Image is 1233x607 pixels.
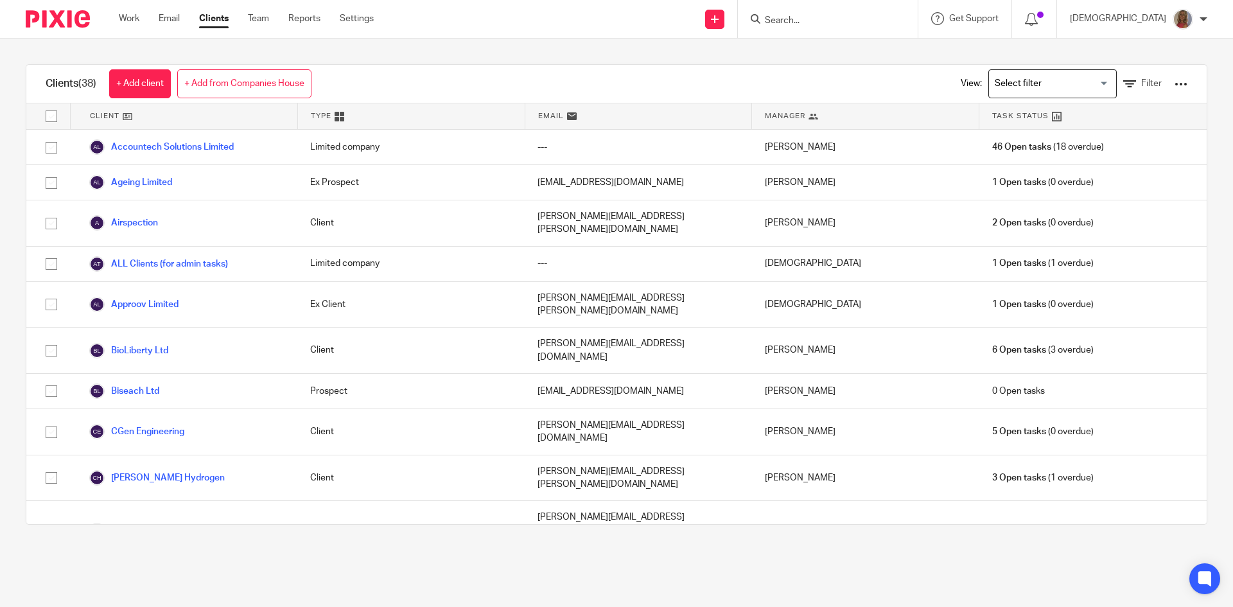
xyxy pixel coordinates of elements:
[992,425,1094,438] span: (0 overdue)
[1141,79,1162,88] span: Filter
[340,12,374,25] a: Settings
[89,424,184,439] a: CGen Engineering
[78,78,96,89] span: (38)
[89,175,172,190] a: Ageing Limited
[992,523,1051,536] span: 21 Open tasks
[992,385,1045,398] span: 0 Open tasks
[752,374,979,409] div: [PERSON_NAME]
[764,15,879,27] input: Search
[89,470,225,486] a: [PERSON_NAME] Hydrogen
[992,216,1046,229] span: 2 Open tasks
[988,69,1117,98] div: Search for option
[765,110,805,121] span: Manager
[89,343,168,358] a: BioLiberty Ltd
[89,139,105,155] img: svg%3E
[177,69,311,98] a: + Add from Companies House
[992,141,1104,154] span: (18 overdue)
[297,247,525,281] div: Limited company
[90,110,119,121] span: Client
[752,455,979,501] div: [PERSON_NAME]
[992,176,1046,189] span: 1 Open tasks
[992,216,1094,229] span: (0 overdue)
[26,10,90,28] img: Pixie
[941,65,1187,103] div: View:
[109,69,171,98] a: + Add client
[525,455,752,501] div: [PERSON_NAME][EMAIL_ADDRESS][PERSON_NAME][DOMAIN_NAME]
[89,175,105,190] img: svg%3E
[525,130,752,164] div: ---
[297,282,525,328] div: Ex Client
[752,328,979,373] div: [PERSON_NAME]
[89,297,105,312] img: svg%3E
[89,383,105,399] img: svg%3E
[89,343,105,358] img: svg%3E
[538,110,564,121] span: Email
[992,344,1046,356] span: 6 Open tasks
[297,409,525,455] div: Client
[159,12,180,25] a: Email
[990,73,1109,95] input: Search for option
[297,200,525,246] div: Client
[288,12,320,25] a: Reports
[752,409,979,455] div: [PERSON_NAME]
[992,257,1046,270] span: 1 Open tasks
[752,200,979,246] div: [PERSON_NAME]
[752,282,979,328] div: [DEMOGRAPHIC_DATA]
[297,501,525,559] div: Client
[89,424,105,439] img: svg%3E
[752,247,979,281] div: [DEMOGRAPHIC_DATA]
[89,215,158,231] a: Airspection
[525,501,752,559] div: [PERSON_NAME][EMAIL_ADDRESS][PERSON_NAME][PERSON_NAME][DOMAIN_NAME]
[752,130,979,164] div: [PERSON_NAME]
[992,298,1046,311] span: 1 Open tasks
[992,110,1049,121] span: Task Status
[89,470,105,486] img: svg%3E
[297,328,525,373] div: Client
[1070,12,1166,25] p: [DEMOGRAPHIC_DATA]
[752,165,979,200] div: [PERSON_NAME]
[525,282,752,328] div: [PERSON_NAME][EMAIL_ADDRESS][PERSON_NAME][DOMAIN_NAME]
[89,256,228,272] a: ALL Clients (for admin tasks)
[297,374,525,409] div: Prospect
[89,297,179,312] a: Approov Limited
[119,12,139,25] a: Work
[525,165,752,200] div: [EMAIL_ADDRESS][DOMAIN_NAME]
[1173,9,1193,30] img: IMG_1782.jpg
[89,523,171,538] a: Crover Limited
[992,141,1051,154] span: 46 Open tasks
[89,256,105,272] img: svg%3E
[311,110,331,121] span: Type
[992,471,1046,484] span: 3 Open tasks
[992,344,1094,356] span: (3 overdue)
[992,425,1046,438] span: 5 Open tasks
[525,374,752,409] div: [EMAIL_ADDRESS][DOMAIN_NAME]
[525,247,752,281] div: ---
[992,257,1094,270] span: (1 overdue)
[992,176,1094,189] span: (0 overdue)
[297,455,525,501] div: Client
[297,165,525,200] div: Ex Prospect
[949,14,999,23] span: Get Support
[89,383,159,399] a: Biseach Ltd
[89,139,234,155] a: Accountech Solutions Limited
[525,328,752,373] div: [PERSON_NAME][EMAIL_ADDRESS][DOMAIN_NAME]
[992,298,1094,311] span: (0 overdue)
[992,471,1094,484] span: (1 overdue)
[46,77,96,91] h1: Clients
[39,104,64,128] input: Select all
[199,12,229,25] a: Clients
[752,501,979,559] div: [PERSON_NAME]
[525,409,752,455] div: [PERSON_NAME][EMAIL_ADDRESS][DOMAIN_NAME]
[248,12,269,25] a: Team
[89,523,105,538] img: svg%3E
[992,523,1104,536] span: (17 overdue)
[297,130,525,164] div: Limited company
[525,200,752,246] div: [PERSON_NAME][EMAIL_ADDRESS][PERSON_NAME][DOMAIN_NAME]
[89,215,105,231] img: svg%3E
